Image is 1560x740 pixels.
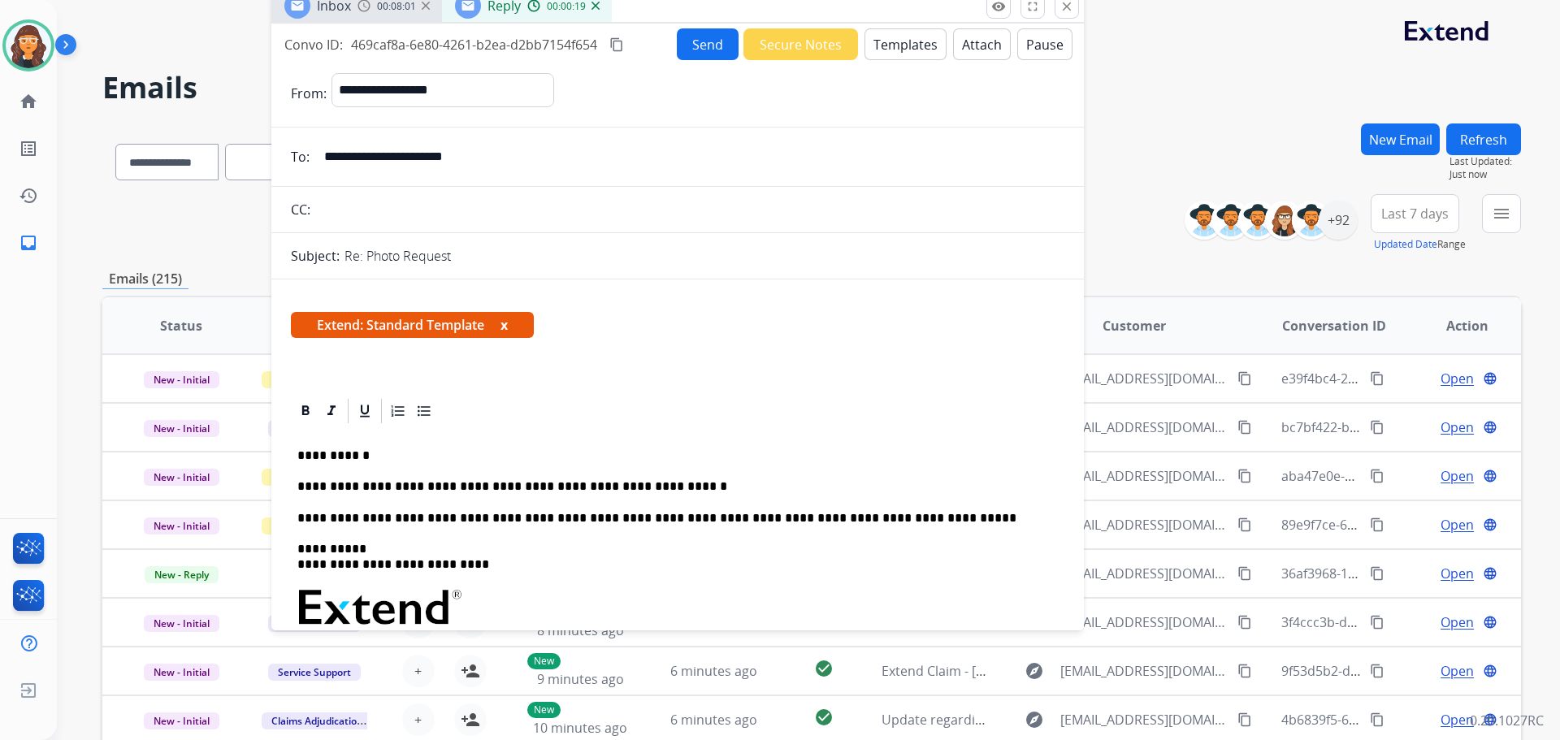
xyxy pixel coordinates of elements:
[1483,664,1497,678] mat-icon: language
[1441,661,1474,681] span: Open
[351,36,597,54] span: 469caf8a-6e80-4261-b2ea-d2bb7154f654
[1370,664,1384,678] mat-icon: content_copy
[882,662,1383,680] span: Extend Claim - [PERSON_NAME] - Claim ID: b2cfd953-84d9-4e76-a4fb-3e245f3ce8b5
[319,399,344,423] div: Italic
[19,186,38,206] mat-icon: history
[386,399,410,423] div: Ordered List
[291,84,327,103] p: From:
[461,710,480,729] mat-icon: person_add
[19,233,38,253] mat-icon: inbox
[500,315,508,335] button: x
[1449,155,1521,168] span: Last Updated:
[144,517,219,534] span: New - Initial
[1388,297,1521,354] th: Action
[291,147,310,167] p: To:
[1441,466,1474,486] span: Open
[1483,469,1497,483] mat-icon: language
[1374,238,1437,251] button: Updated Date
[953,28,1011,60] button: Attach
[1282,316,1386,335] span: Conversation ID
[1492,204,1511,223] mat-icon: menu
[102,269,188,289] p: Emails (215)
[412,399,436,423] div: Bullet List
[1441,515,1474,534] span: Open
[1483,371,1497,386] mat-icon: language
[1060,515,1228,534] span: [EMAIL_ADDRESS][DOMAIN_NAME]
[144,615,219,632] span: New - Initial
[144,664,219,681] span: New - Initial
[102,71,1521,104] h2: Emails
[1361,123,1440,155] button: New Email
[1483,566,1497,581] mat-icon: language
[743,28,858,60] button: Secure Notes
[1470,711,1544,730] p: 0.20.1027RC
[1025,710,1044,729] mat-icon: explore
[537,670,624,688] span: 9 minutes ago
[1371,194,1459,233] button: Last 7 days
[1060,369,1228,388] span: [EMAIL_ADDRESS][DOMAIN_NAME]
[144,469,219,486] span: New - Initial
[1281,565,1527,582] span: 36af3968-186e-48e3-8c37-05088571112a
[1281,370,1531,387] span: e39f4bc4-273b-48b3-931b-9e72c49e219d
[1370,517,1384,532] mat-icon: content_copy
[353,399,377,423] div: Underline
[1441,369,1474,388] span: Open
[1237,517,1252,532] mat-icon: content_copy
[1281,662,1532,680] span: 9f53d5b2-dc33-46b8-abad-484741e3863a
[1446,123,1521,155] button: Refresh
[1449,168,1521,181] span: Just now
[1281,711,1527,729] span: 4b6839f5-6e7f-42b3-87ac-6469c4b924d9
[1374,237,1466,251] span: Range
[1060,564,1228,583] span: [EMAIL_ADDRESS][DOMAIN_NAME]
[1060,710,1228,729] span: [EMAIL_ADDRESS][DOMAIN_NAME]
[537,621,624,639] span: 8 minutes ago
[1060,661,1228,681] span: [EMAIL_ADDRESS][DOMAIN_NAME]
[262,371,367,388] span: Customer Support
[1060,466,1228,486] span: [EMAIL_ADDRESS][DOMAIN_NAME]
[1370,566,1384,581] mat-icon: content_copy
[1281,467,1529,485] span: aba47e0e-6ab2-47d9-9bc0-b6cf10dbfe40
[1237,566,1252,581] mat-icon: content_copy
[1483,517,1497,532] mat-icon: language
[293,399,318,423] div: Bold
[144,420,219,437] span: New - Initial
[291,200,310,219] p: CC:
[414,661,422,681] span: +
[1060,612,1228,632] span: [EMAIL_ADDRESS][DOMAIN_NAME]
[6,23,51,68] img: avatar
[1370,420,1384,435] mat-icon: content_copy
[1237,615,1252,630] mat-icon: content_copy
[284,35,343,54] p: Convo ID:
[461,661,480,681] mat-icon: person_add
[1103,316,1166,335] span: Customer
[19,139,38,158] mat-icon: list_alt
[268,664,361,681] span: Service Support
[609,37,624,52] mat-icon: content_copy
[527,702,561,718] p: New
[291,312,534,338] span: Extend: Standard Template
[882,711,1501,729] span: Update regarding your fulfillment method for Service Order: b18ac86b-c4ec-4e94-8777-9faed7e20793
[1237,469,1252,483] mat-icon: content_copy
[864,28,947,60] button: Templates
[1370,712,1384,727] mat-icon: content_copy
[1370,469,1384,483] mat-icon: content_copy
[1483,615,1497,630] mat-icon: language
[1017,28,1072,60] button: Pause
[670,711,757,729] span: 6 minutes ago
[533,719,627,737] span: 10 minutes ago
[1441,612,1474,632] span: Open
[144,712,219,729] span: New - Initial
[1060,418,1228,437] span: [EMAIL_ADDRESS][DOMAIN_NAME]
[1025,661,1044,681] mat-icon: explore
[1441,418,1474,437] span: Open
[414,710,422,729] span: +
[670,662,757,680] span: 6 minutes ago
[1370,615,1384,630] mat-icon: content_copy
[1237,420,1252,435] mat-icon: content_copy
[402,703,435,736] button: +
[291,246,340,266] p: Subject:
[402,655,435,687] button: +
[1441,564,1474,583] span: Open
[262,712,373,729] span: Claims Adjudication
[19,92,38,111] mat-icon: home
